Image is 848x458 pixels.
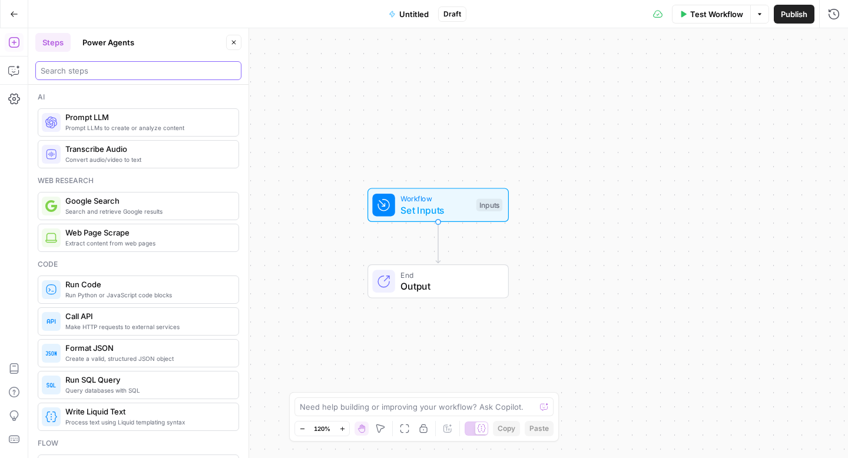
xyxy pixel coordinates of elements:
[35,33,71,52] button: Steps
[65,386,229,395] span: Query databases with SQL
[436,222,440,263] g: Edge from start to end
[65,417,229,427] span: Process text using Liquid templating syntax
[65,111,229,123] span: Prompt LLM
[65,207,229,216] span: Search and retrieve Google results
[529,423,549,434] span: Paste
[443,9,461,19] span: Draft
[65,374,229,386] span: Run SQL Query
[65,278,229,290] span: Run Code
[38,438,239,449] div: Flow
[65,143,229,155] span: Transcribe Audio
[65,310,229,322] span: Call API
[400,269,496,280] span: End
[774,5,814,24] button: Publish
[41,65,236,77] input: Search steps
[382,5,436,24] button: Untitled
[38,175,239,186] div: Web research
[65,322,229,331] span: Make HTTP requests to external services
[672,5,750,24] button: Test Workflow
[75,33,141,52] button: Power Agents
[399,8,429,20] span: Untitled
[65,123,229,132] span: Prompt LLMs to create or analyze content
[493,421,520,436] button: Copy
[476,198,502,211] div: Inputs
[38,259,239,270] div: Code
[65,406,229,417] span: Write Liquid Text
[65,155,229,164] span: Convert audio/video to text
[498,423,515,434] span: Copy
[400,203,471,217] span: Set Inputs
[38,92,239,102] div: Ai
[781,8,807,20] span: Publish
[65,227,229,238] span: Web Page Scrape
[65,195,229,207] span: Google Search
[329,264,548,298] div: EndOutput
[400,279,496,293] span: Output
[65,342,229,354] span: Format JSON
[65,290,229,300] span: Run Python or JavaScript code blocks
[314,424,330,433] span: 120%
[329,188,548,222] div: WorkflowSet InputsInputs
[65,238,229,248] span: Extract content from web pages
[65,354,229,363] span: Create a valid, structured JSON object
[690,8,743,20] span: Test Workflow
[525,421,554,436] button: Paste
[400,193,471,204] span: Workflow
